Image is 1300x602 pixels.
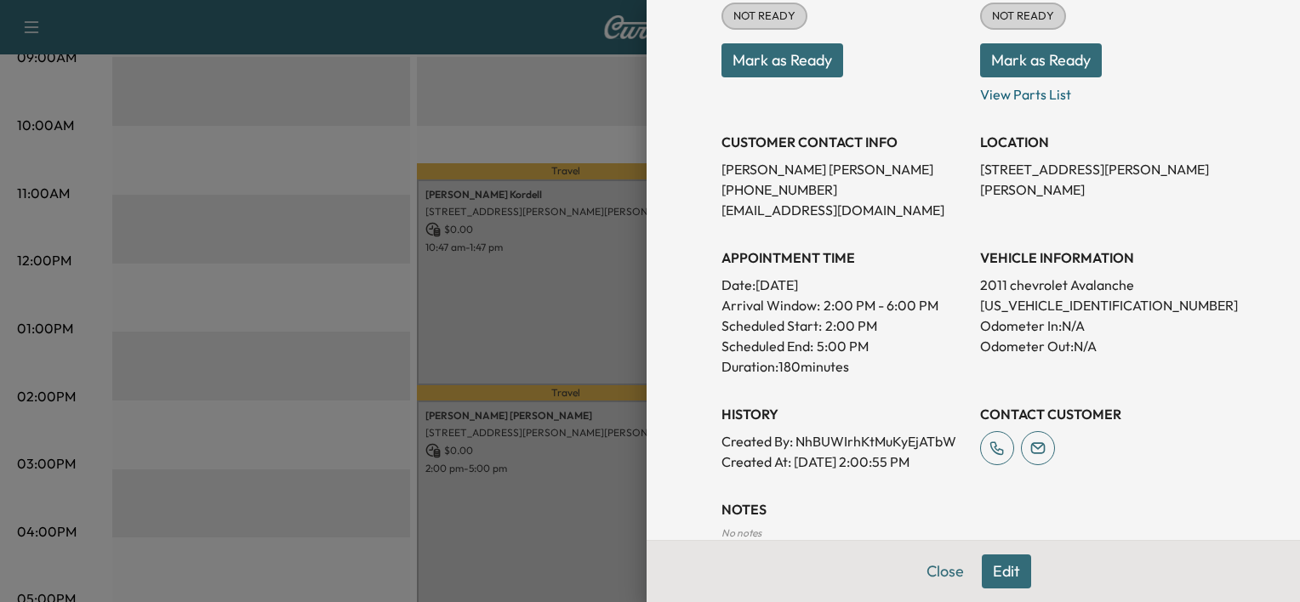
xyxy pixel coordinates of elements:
[980,43,1102,77] button: Mark as Ready
[721,179,966,200] p: [PHONE_NUMBER]
[980,404,1225,424] h3: CONTACT CUSTOMER
[915,554,975,588] button: Close
[721,356,966,377] p: Duration: 180 minutes
[980,275,1225,295] p: 2011 chevrolet Avalanche
[825,315,877,336] p: 2:00 PM
[721,43,843,77] button: Mark as Ready
[980,77,1225,105] p: View Parts List
[721,315,822,336] p: Scheduled Start:
[723,8,806,25] span: NOT READY
[982,8,1064,25] span: NOT READY
[721,200,966,220] p: [EMAIL_ADDRESS][DOMAIN_NAME]
[980,336,1225,356] p: Odometer Out: N/A
[721,295,966,315] p: Arrival Window:
[721,451,966,472] p: Created At : [DATE] 2:00:55 PM
[721,431,966,451] p: Created By : NhBUWIrhKtMuKyEjATbW
[980,315,1225,336] p: Odometer In: N/A
[721,247,966,268] h3: APPOINTMENT TIME
[980,295,1225,315] p: [US_VEHICLE_IDENTIFICATION_NUMBER]
[982,554,1031,588] button: Edit
[721,132,966,152] h3: CUSTOMER CONTACT INFO
[980,132,1225,152] h3: LOCATION
[980,159,1225,200] p: [STREET_ADDRESS][PERSON_NAME][PERSON_NAME]
[721,404,966,424] h3: History
[817,336,869,356] p: 5:00 PM
[721,336,813,356] p: Scheduled End:
[824,295,938,315] span: 2:00 PM - 6:00 PM
[721,275,966,295] p: Date: [DATE]
[721,159,966,179] p: [PERSON_NAME] [PERSON_NAME]
[721,499,1225,520] h3: NOTES
[721,526,1225,540] div: No notes
[980,247,1225,268] h3: VEHICLE INFORMATION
